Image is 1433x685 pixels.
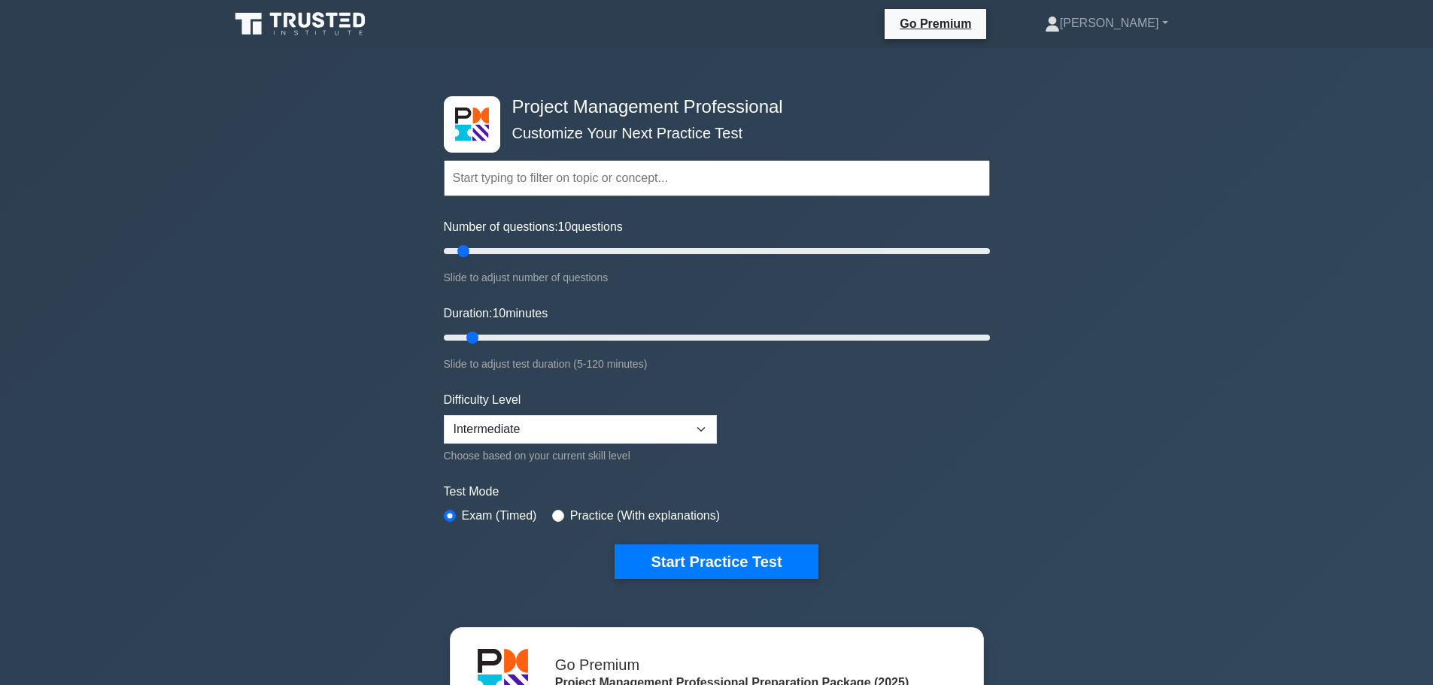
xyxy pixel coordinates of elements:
[444,268,990,286] div: Slide to adjust number of questions
[506,96,916,118] h4: Project Management Professional
[558,220,572,233] span: 10
[615,544,818,579] button: Start Practice Test
[462,507,537,525] label: Exam (Timed)
[570,507,720,525] label: Practice (With explanations)
[1009,8,1204,38] a: [PERSON_NAME]
[444,355,990,373] div: Slide to adjust test duration (5-120 minutes)
[444,447,717,465] div: Choose based on your current skill level
[891,14,980,33] a: Go Premium
[492,307,505,320] span: 10
[444,483,990,501] label: Test Mode
[444,160,990,196] input: Start typing to filter on topic or concept...
[444,218,623,236] label: Number of questions: questions
[444,305,548,323] label: Duration: minutes
[444,391,521,409] label: Difficulty Level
